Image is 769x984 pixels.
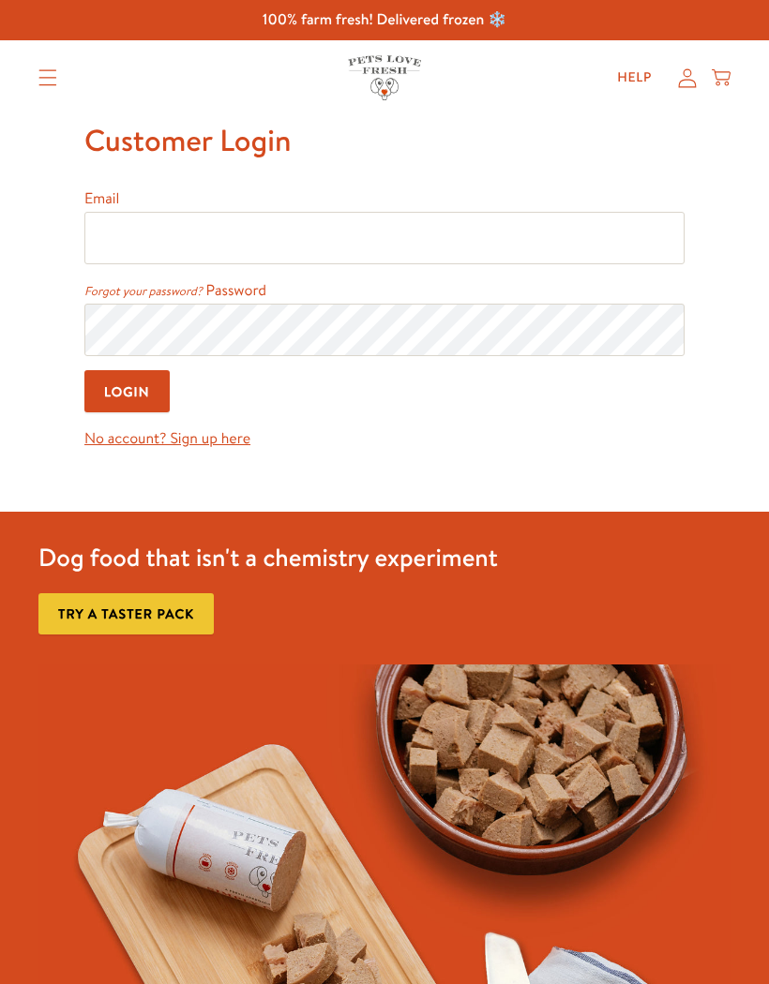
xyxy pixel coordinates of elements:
summary: Translation missing: en.sections.header.menu [23,54,72,101]
a: Forgot your password? [84,283,203,300]
a: No account? Sign up here [84,428,250,449]
input: Login [84,370,170,412]
h3: Dog food that isn't a chemistry experiment [38,542,498,574]
a: Try a taster pack [38,593,214,635]
label: Password [206,280,267,301]
h1: Customer Login [84,115,685,166]
label: Email [84,188,119,209]
a: Help [602,59,667,97]
img: Pets Love Fresh [348,55,421,99]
